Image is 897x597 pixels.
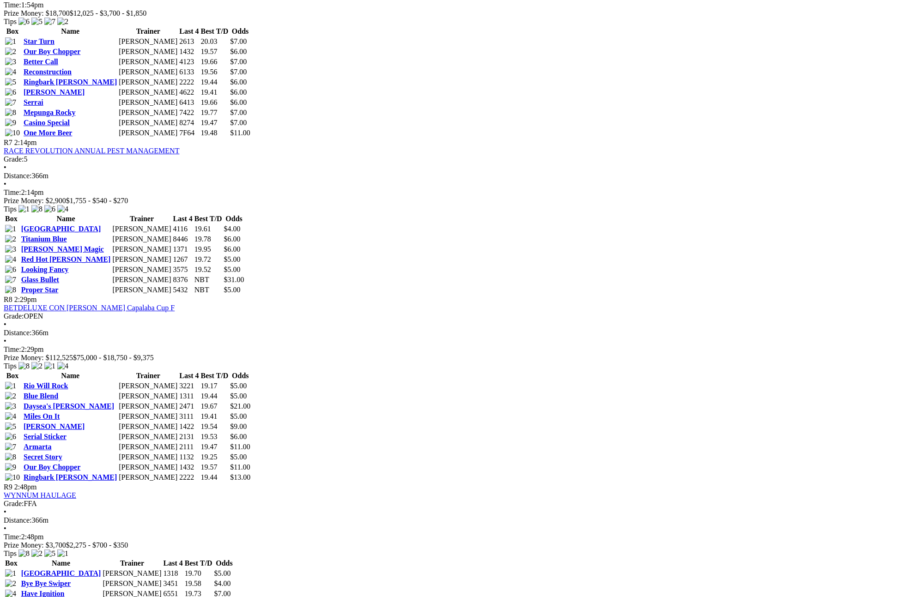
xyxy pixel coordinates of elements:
img: 8 [5,286,16,294]
span: $11.00 [230,443,250,451]
a: [PERSON_NAME] Magic [21,245,104,253]
td: 19.44 [200,78,229,87]
img: 9 [5,119,16,127]
span: Box [5,215,18,223]
a: Rio Will Rock [24,382,68,390]
td: 19.44 [200,392,229,401]
span: Grade: [4,312,24,320]
span: Tips [4,362,17,370]
td: 19.58 [184,579,213,588]
th: Name [23,371,117,380]
td: 1371 [173,245,193,254]
img: 8 [5,453,16,461]
img: 8 [31,205,42,213]
td: [PERSON_NAME] [102,579,162,588]
a: Our Boy Chopper [24,48,80,55]
td: 19.41 [200,88,229,97]
th: Name [21,214,111,223]
span: $12,025 - $3,700 - $1,850 [70,9,147,17]
span: R8 [4,295,12,303]
a: Titanium Blue [21,235,67,243]
img: 1 [5,225,16,233]
a: Proper Star [21,286,59,294]
span: $7.00 [230,109,247,116]
span: $7.00 [230,58,247,66]
td: [PERSON_NAME] [118,47,178,56]
div: 366m [4,516,893,525]
span: 2:29pm [14,295,37,303]
span: Time: [4,188,21,196]
span: Distance: [4,172,31,180]
span: R7 [4,139,12,146]
th: Last 4 [179,371,199,380]
img: 2 [5,392,16,400]
td: 19.56 [200,67,229,77]
td: 19.77 [200,108,229,117]
a: Casino Special [24,119,70,127]
td: 19.17 [200,381,229,391]
th: Trainer [102,559,162,568]
span: $6.00 [230,433,247,440]
span: • [4,337,6,345]
div: OPEN [4,312,893,320]
span: 2:14pm [14,139,37,146]
img: 3 [5,402,16,410]
td: 19.57 [200,47,229,56]
span: Time: [4,533,21,541]
img: 4 [57,362,68,370]
span: Time: [4,345,21,353]
img: 2 [5,579,16,588]
span: $13.00 [230,473,250,481]
td: 19.48 [200,128,229,138]
td: 19.44 [200,473,229,482]
span: $5.00 [230,412,247,420]
span: Box [6,27,19,35]
img: 5 [44,549,55,558]
span: $11.00 [230,129,250,137]
td: 19.41 [200,412,229,421]
td: 1432 [179,463,199,472]
img: 10 [5,129,20,137]
a: [GEOGRAPHIC_DATA] [21,225,101,233]
span: $5.00 [224,255,241,263]
img: 6 [5,433,16,441]
td: [PERSON_NAME] [118,98,178,107]
td: 19.25 [200,452,229,462]
img: 3 [5,245,16,253]
img: 1 [5,37,16,46]
td: [PERSON_NAME] [118,412,178,421]
td: 19.54 [200,422,229,431]
a: [PERSON_NAME] [24,422,85,430]
div: 1:54pm [4,1,893,9]
span: $6.00 [230,98,247,106]
div: 2:14pm [4,188,893,197]
div: Prize Money: $18,700 [4,9,893,18]
th: Last 4 [163,559,183,568]
a: Secret Story [24,453,62,461]
td: [PERSON_NAME] [118,473,178,482]
img: 2 [5,235,16,243]
img: 6 [18,18,30,26]
img: 8 [18,549,30,558]
td: 1267 [173,255,193,264]
a: Red Hot [PERSON_NAME] [21,255,111,263]
div: 5 [4,155,893,163]
img: 9 [5,463,16,471]
th: Last 4 [179,27,199,36]
img: 1 [18,205,30,213]
span: $2,275 - $700 - $350 [66,541,128,549]
img: 10 [5,473,20,482]
a: Mepunga Rocky [24,109,75,116]
a: One More Beer [24,129,72,137]
img: 6 [44,205,55,213]
td: 19.67 [200,402,229,411]
span: $6.00 [224,235,241,243]
a: Miles On It [24,412,60,420]
td: 19.61 [194,224,223,234]
td: 19.72 [194,255,223,264]
th: Trainer [118,371,178,380]
span: Box [5,559,18,567]
img: 4 [5,412,16,421]
img: 7 [44,18,55,26]
span: Distance: [4,516,31,524]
